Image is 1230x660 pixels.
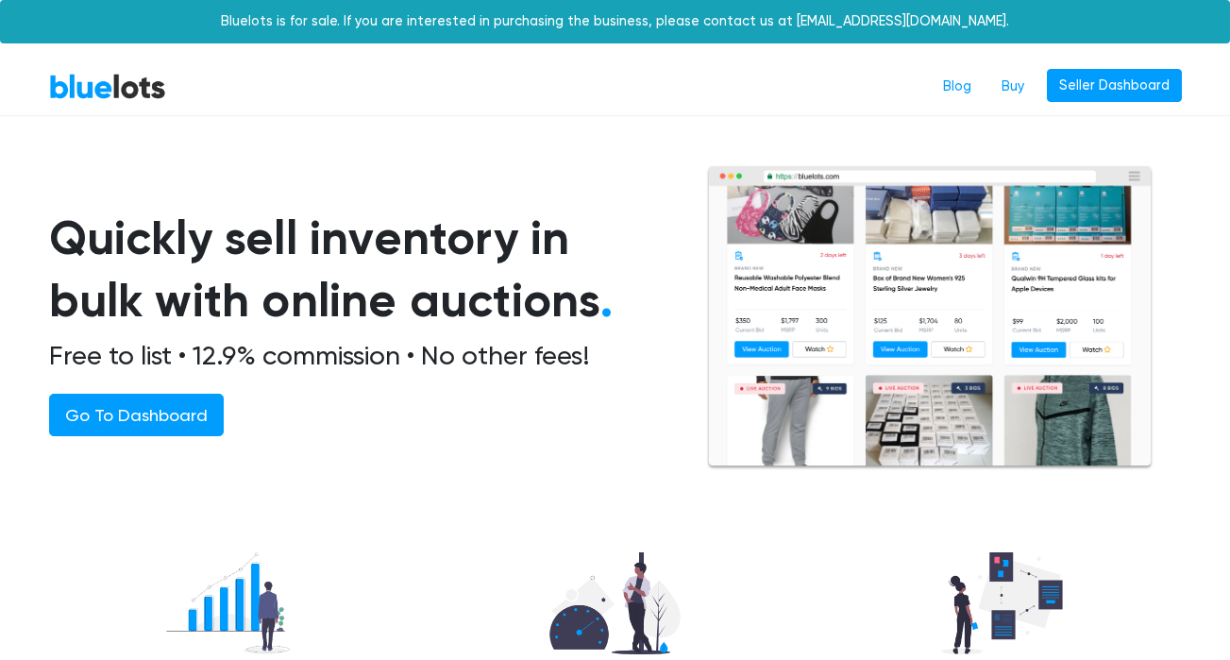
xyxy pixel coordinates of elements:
[706,165,1154,470] img: browserlots-effe8949e13f0ae0d7b59c7c387d2f9fb811154c3999f57e71a08a1b8b46c466.png
[49,207,661,332] h1: Quickly sell inventory in bulk with online auctions
[49,73,166,100] a: BlueLots
[1047,69,1182,103] a: Seller Dashboard
[986,69,1039,105] a: Buy
[49,394,224,436] a: Go To Dashboard
[49,340,661,372] h2: Free to list • 12.9% commission • No other fees!
[928,69,986,105] a: Blog
[600,272,613,329] span: .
